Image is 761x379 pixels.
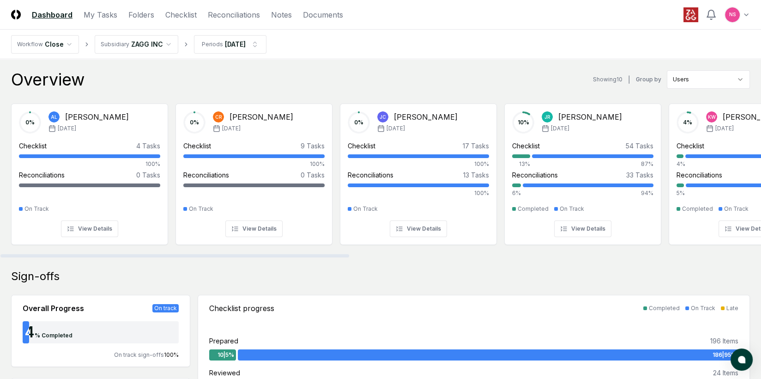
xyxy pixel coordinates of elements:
[11,10,21,19] img: Logo
[708,114,716,121] span: KW
[209,368,240,378] div: Reviewed
[682,205,713,213] div: Completed
[713,368,738,378] div: 24 Items
[175,96,332,245] a: 0%CR[PERSON_NAME][DATE]Checklist9 Tasks100%Reconciliations0 TasksOn TrackView Details
[303,9,343,20] a: Documents
[271,9,292,20] a: Notes
[731,348,753,371] button: atlas-launcher
[390,220,447,237] button: View Details
[183,160,325,168] div: 100%
[194,35,266,54] button: Periods[DATE]
[340,96,497,245] a: 0%JC[PERSON_NAME][DATE]Checklist17 Tasks100%Reconciliations13 Tasks100%On TrackView Details
[683,7,698,22] img: ZAGG logo
[523,189,653,197] div: 94%
[512,141,540,151] div: Checklist
[463,141,489,151] div: 17 Tasks
[713,351,737,359] span: 186 | 95 %
[724,205,749,213] div: On Track
[348,170,393,180] div: Reconciliations
[301,170,325,180] div: 0 Tasks
[164,351,179,358] span: 100 %
[726,304,738,312] div: Late
[209,303,274,314] div: Checklist progress
[348,141,375,151] div: Checklist
[19,170,65,180] div: Reconciliations
[380,114,386,121] span: JC
[348,189,489,197] div: 100%
[551,124,569,133] span: [DATE]
[649,304,680,312] div: Completed
[387,124,405,133] span: [DATE]
[11,35,266,54] nav: breadcrumb
[225,39,246,49] div: [DATE]
[209,336,238,346] div: Prepared
[136,141,160,151] div: 4 Tasks
[128,9,154,20] a: Folders
[348,160,489,168] div: 100%
[24,205,49,213] div: On Track
[532,160,653,168] div: 87%
[710,336,738,346] div: 196 Items
[222,124,241,133] span: [DATE]
[58,124,76,133] span: [DATE]
[626,170,653,180] div: 33 Tasks
[504,96,661,245] a: 10%JR[PERSON_NAME][DATE]Checklist54 Tasks13%87%Reconciliations33 Tasks6%94%CompletedOn TrackView ...
[183,170,229,180] div: Reconciliations
[65,111,129,122] div: [PERSON_NAME]
[32,9,72,20] a: Dashboard
[217,351,234,359] span: 10 | 5 %
[11,96,168,245] a: 0%AL[PERSON_NAME][DATE]Checklist4 Tasks100%Reconciliations0 TasksOn TrackView Details
[61,220,118,237] button: View Details
[17,40,43,49] div: Workflow
[724,6,741,23] button: NS
[512,160,530,168] div: 13%
[165,9,197,20] a: Checklist
[11,70,85,89] div: Overview
[19,141,47,151] div: Checklist
[512,170,558,180] div: Reconciliations
[136,170,160,180] div: 0 Tasks
[691,304,715,312] div: On Track
[715,124,734,133] span: [DATE]
[394,111,458,122] div: [PERSON_NAME]
[189,205,213,213] div: On Track
[544,114,550,121] span: JR
[101,40,129,49] div: Subsidiary
[560,205,584,213] div: On Track
[558,111,622,122] div: [PERSON_NAME]
[626,141,653,151] div: 54 Tasks
[225,220,283,237] button: View Details
[628,75,630,85] div: |
[152,304,179,312] div: On track
[19,160,160,168] div: 100%
[676,189,684,197] div: 5%
[35,331,72,340] div: % Completed
[84,9,117,20] a: My Tasks
[51,114,57,121] span: AL
[301,141,325,151] div: 9 Tasks
[729,11,736,18] span: NS
[183,141,211,151] div: Checklist
[23,325,35,340] div: 4
[114,351,164,358] span: On track sign-offs
[518,205,549,213] div: Completed
[636,77,661,82] label: Group by
[215,114,222,121] span: CR
[23,303,84,314] div: Overall Progress
[676,141,704,151] div: Checklist
[512,189,521,197] div: 6%
[11,269,750,284] div: Sign-offs
[554,220,611,237] button: View Details
[676,170,722,180] div: Reconciliations
[208,9,260,20] a: Reconciliations
[676,160,683,168] div: 4%
[230,111,293,122] div: [PERSON_NAME]
[593,75,622,84] div: Showing 10
[463,170,489,180] div: 13 Tasks
[353,205,378,213] div: On Track
[202,40,223,49] div: Periods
